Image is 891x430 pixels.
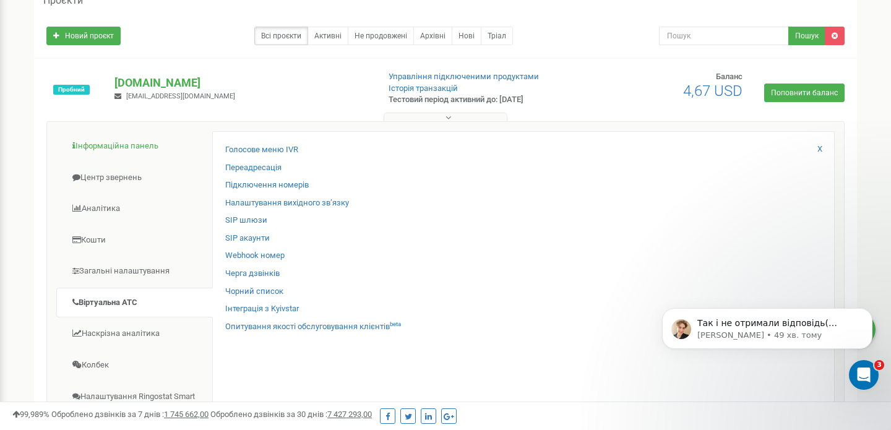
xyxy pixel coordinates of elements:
a: Історія транзакцій [389,84,458,93]
a: X [817,144,822,155]
a: Налаштування Ringostat Smart Phone [56,382,213,423]
input: Пошук [659,27,789,45]
a: Налаштування вихідного зв’язку [225,197,349,209]
iframe: Intercom notifications повідомлення [643,282,891,397]
a: Центр звернень [56,163,213,193]
a: Архівні [413,27,452,45]
a: Всі проєкти [254,27,308,45]
u: 7 427 293,00 [327,410,372,419]
span: [EMAIL_ADDRESS][DOMAIN_NAME] [126,92,235,100]
span: 4,67 USD [683,82,742,100]
a: Аналiтика [56,194,213,224]
iframe: Intercom live chat [849,360,879,390]
a: Новий проєкт [46,27,121,45]
a: Загальні налаштування [56,256,213,286]
span: 99,989% [12,410,49,419]
a: Поповнити баланс [764,84,845,102]
a: Нові [452,27,481,45]
p: Тестовий період активний до: [DATE] [389,94,574,106]
a: Голосове меню IVR [225,144,298,156]
span: Пробний [53,85,90,95]
a: Колбек [56,350,213,381]
u: 1 745 662,00 [164,410,209,419]
a: SIP акаунти [225,233,270,244]
a: Віртуальна АТС [56,288,213,318]
a: Активні [308,27,348,45]
a: Управління підключеними продуктами [389,72,539,81]
a: Інформаційна панель [56,131,213,161]
a: Інтеграція з Kyivstar [225,303,299,315]
a: Наскрізна аналітика [56,319,213,349]
a: Кошти [56,225,213,256]
a: SIP шлюзи [225,215,267,226]
a: Черга дзвінків [225,268,280,280]
a: Не продовжені [348,27,414,45]
sup: beta [390,320,401,327]
a: Чорний список [225,286,283,298]
p: [DOMAIN_NAME] [114,75,368,91]
span: Баланс [716,72,742,81]
button: Пошук [788,27,825,45]
a: Опитування якості обслуговування клієнтівbeta [225,321,401,333]
a: Підключення номерів [225,179,309,191]
span: 3 [874,360,884,370]
span: Оброблено дзвінків за 7 днів : [51,410,209,419]
a: Переадресація [225,162,282,174]
a: Тріал [481,27,513,45]
span: Оброблено дзвінків за 30 днів : [210,410,372,419]
a: Webhook номер [225,250,285,262]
